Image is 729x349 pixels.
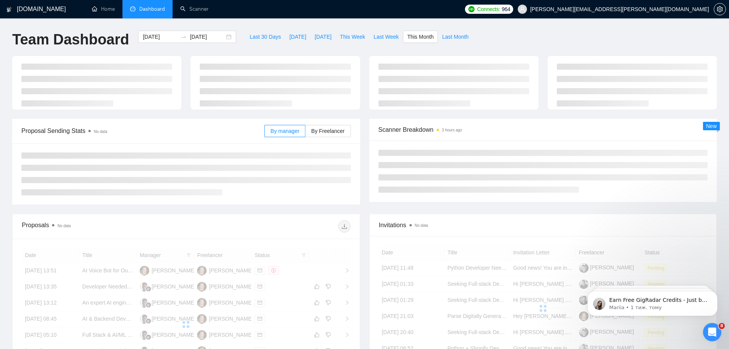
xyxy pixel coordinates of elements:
button: This Week [336,31,369,43]
span: Connects: [477,5,500,13]
span: 8 [719,323,725,329]
h1: Team Dashboard [12,31,129,49]
input: Start date [143,33,178,41]
span: This Month [407,33,434,41]
span: [DATE] [289,33,306,41]
span: Invitations [379,220,708,230]
span: user [520,7,525,12]
button: Last 30 Days [245,31,285,43]
div: Proposals [22,220,186,233]
iframe: Intercom notifications повідомлення [576,275,729,328]
span: Dashboard [139,6,165,12]
span: Last Month [442,33,468,41]
button: This Month [403,31,438,43]
button: [DATE] [310,31,336,43]
span: No data [94,129,107,134]
span: setting [714,6,726,12]
span: By manager [271,128,299,134]
span: swap-right [181,34,187,40]
a: homeHome [92,6,115,12]
button: Last Month [438,31,473,43]
time: 3 hours ago [442,128,462,132]
span: New [706,123,717,129]
iframe: Intercom live chat [703,323,721,341]
span: This Week [340,33,365,41]
a: setting [714,6,726,12]
span: to [181,34,187,40]
span: Scanner Breakdown [378,125,708,134]
img: logo [7,3,12,16]
span: By Freelancer [311,128,344,134]
span: No data [57,224,71,228]
span: [DATE] [315,33,331,41]
span: No data [415,223,428,228]
span: dashboard [130,6,135,11]
img: upwork-logo.png [468,6,475,12]
a: searchScanner [180,6,209,12]
span: Last Week [373,33,399,41]
span: Last 30 Days [250,33,281,41]
span: Proposal Sending Stats [21,126,264,136]
button: Last Week [369,31,403,43]
span: 964 [502,5,510,13]
button: [DATE] [285,31,310,43]
button: setting [714,3,726,15]
input: End date [190,33,225,41]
